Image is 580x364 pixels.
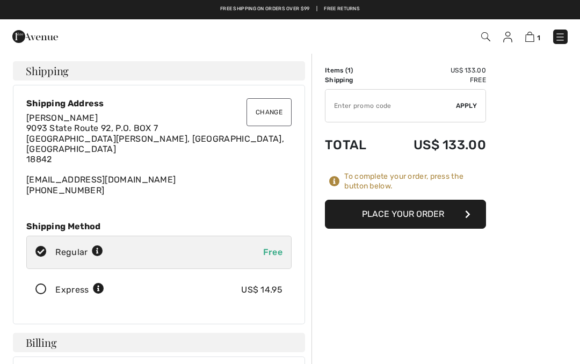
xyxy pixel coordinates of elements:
a: Free Returns [324,5,360,13]
span: 1 [537,34,540,42]
td: Total [325,127,383,163]
span: 1 [347,67,351,74]
a: Free shipping on orders over $99 [220,5,310,13]
span: 9093 State Route 92, P.O. BOX 7 [GEOGRAPHIC_DATA][PERSON_NAME], [GEOGRAPHIC_DATA], [GEOGRAPHIC_DA... [26,123,284,164]
td: US$ 133.00 [383,65,486,75]
span: Apply [456,101,477,111]
td: Free [383,75,486,85]
div: Regular [55,246,103,259]
input: Promo code [325,90,456,122]
span: Shipping [26,65,69,76]
div: Express [55,283,104,296]
img: Menu [555,32,565,42]
div: Shipping Address [26,98,292,108]
div: Shipping Method [26,221,292,231]
button: Place Your Order [325,200,486,229]
span: [PERSON_NAME] [26,113,98,123]
div: US$ 14.95 [241,283,282,296]
span: Free [263,247,282,257]
td: US$ 133.00 [383,127,486,163]
a: 1ère Avenue [12,31,58,41]
div: To complete your order, press the button below. [344,172,486,191]
a: [PHONE_NUMBER] [26,185,104,195]
td: Shipping [325,75,383,85]
div: [EMAIL_ADDRESS][DOMAIN_NAME] [26,113,292,195]
a: 1 [525,30,540,43]
button: Change [247,98,292,126]
img: Search [481,32,490,41]
img: Shopping Bag [525,32,534,42]
td: Items ( ) [325,65,383,75]
span: Billing [26,337,56,348]
img: My Info [503,32,512,42]
span: | [316,5,317,13]
img: 1ère Avenue [12,26,58,47]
